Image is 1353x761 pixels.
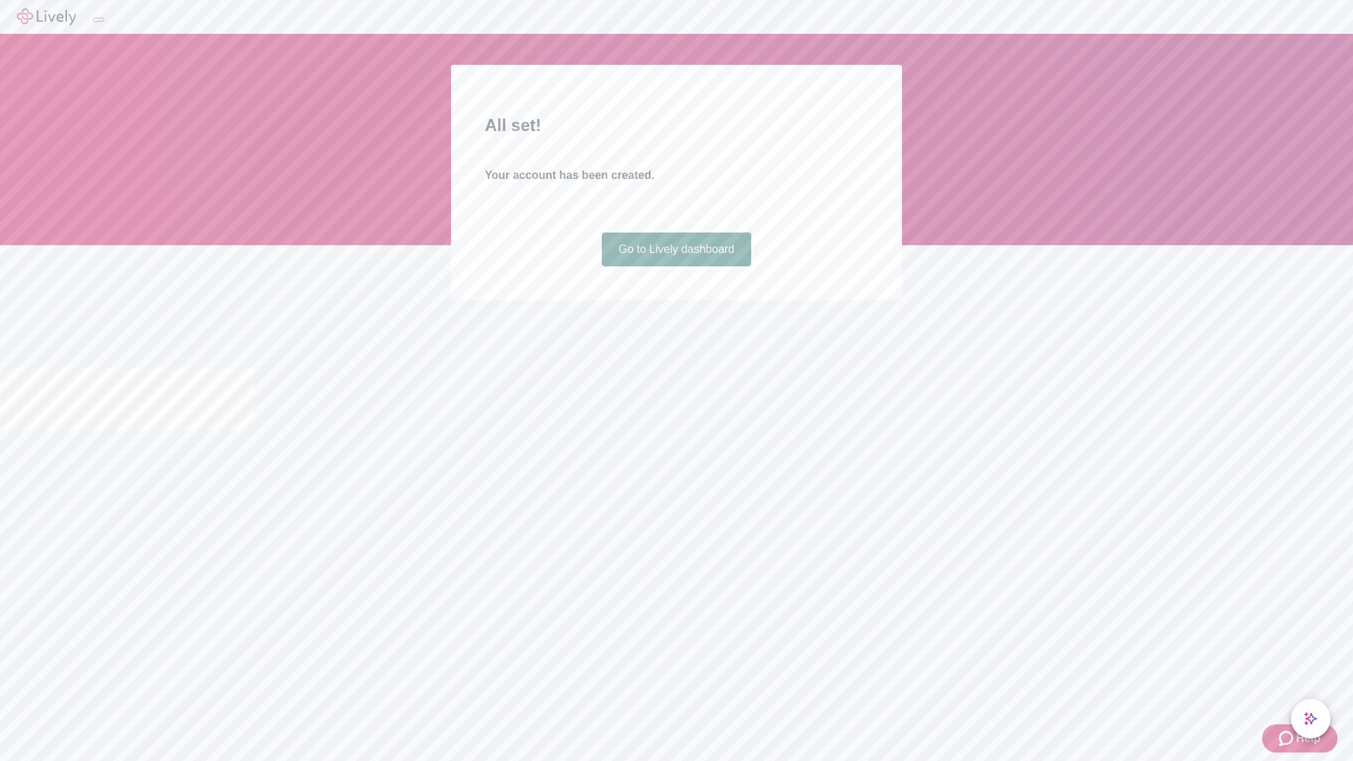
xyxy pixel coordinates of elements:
[1304,712,1318,726] svg: Lively AI Assistant
[1291,699,1330,738] button: chat
[1262,724,1337,753] button: Zendesk support iconHelp
[485,167,868,184] h4: Your account has been created.
[1296,730,1321,747] span: Help
[1279,730,1296,747] svg: Zendesk support icon
[17,8,76,25] img: Lively
[93,18,104,22] button: Log out
[602,233,752,266] a: Go to Lively dashboard
[485,113,868,138] h2: All set!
